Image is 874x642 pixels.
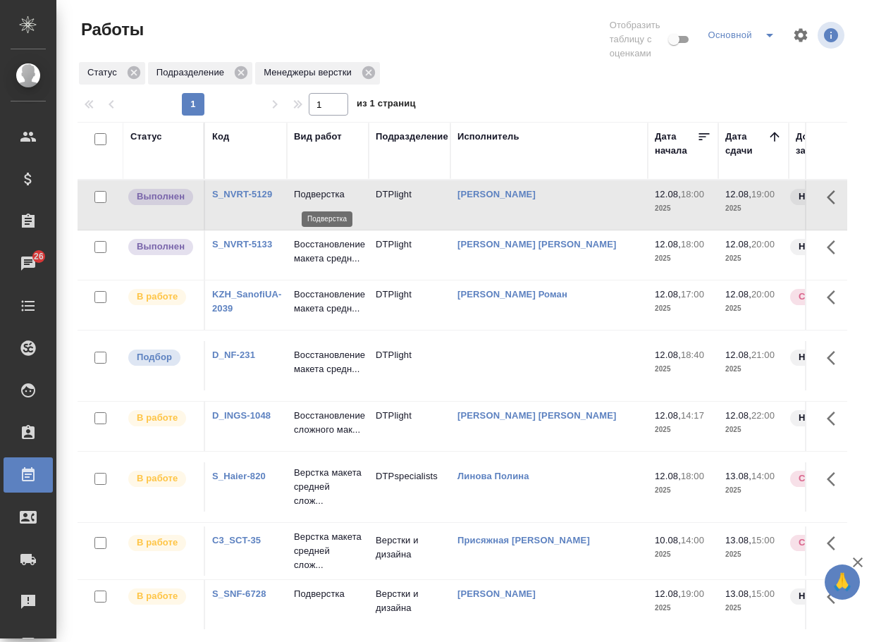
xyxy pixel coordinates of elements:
p: Срочный [799,471,841,486]
p: Нормальный [799,411,859,425]
a: Присяжная [PERSON_NAME] [457,535,590,545]
td: Верстки и дизайна [369,580,450,629]
button: 🙏 [825,564,860,600]
p: 12.08, [655,588,681,599]
td: DTPlight [369,280,450,330]
p: Верстка макета средней слож... [294,466,362,508]
a: [PERSON_NAME] [PERSON_NAME] [457,410,617,421]
p: 2025 [725,601,782,615]
p: 2025 [655,362,711,376]
button: Здесь прячутся важные кнопки [818,402,852,436]
p: 12.08, [655,350,681,360]
p: 2025 [725,202,782,216]
td: DTPlight [369,180,450,230]
p: 20:00 [751,239,775,249]
div: Менеджеры верстки [255,62,380,85]
button: Здесь прячутся важные кнопки [818,462,852,496]
p: Нормальный [799,589,859,603]
p: 12.08, [655,289,681,300]
div: Доп. статус заказа [796,130,870,158]
p: 12.08, [655,471,681,481]
div: Статус [79,62,145,85]
div: Подразделение [376,130,448,144]
p: 14:17 [681,410,704,421]
p: Подверстка [294,187,362,202]
p: 12.08, [725,350,751,360]
td: DTPlight [369,341,450,390]
div: Исполнитель выполняет работу [127,469,197,488]
p: Восстановление сложного мак... [294,409,362,437]
a: [PERSON_NAME] [PERSON_NAME] [457,239,617,249]
button: Здесь прячутся важные кнопки [818,280,852,314]
p: Выполнен [137,240,185,254]
p: Подразделение [156,66,229,80]
p: 22:00 [751,410,775,421]
p: 12.08, [725,289,751,300]
td: Верстки и дизайна [369,526,450,576]
p: Восстановление макета средн... [294,237,362,266]
div: Исполнитель выполняет работу [127,288,197,307]
p: 18:00 [681,239,704,249]
p: 2025 [725,362,782,376]
p: 20:00 [751,289,775,300]
div: Исполнитель [457,130,519,144]
button: Здесь прячутся важные кнопки [818,180,852,214]
p: Статус [87,66,122,80]
p: Выполнен [137,190,185,204]
a: S_Haier-820 [212,471,266,481]
p: 15:00 [751,535,775,545]
p: 18:40 [681,350,704,360]
p: Срочный [799,536,841,550]
p: Восстановление макета средн... [294,348,362,376]
p: 12.08, [655,189,681,199]
p: В работе [137,589,178,603]
p: Нормальный [799,240,859,254]
p: 14:00 [681,535,704,545]
p: 18:00 [681,189,704,199]
p: 2025 [655,302,711,316]
button: Здесь прячутся важные кнопки [818,526,852,560]
p: Верстка макета средней слож... [294,530,362,572]
p: 17:00 [681,289,704,300]
p: 2025 [655,423,711,437]
a: [PERSON_NAME] [457,588,536,599]
a: D_INGS-1048 [212,410,271,421]
p: 2025 [655,548,711,562]
div: Вид работ [294,130,342,144]
p: 12.08, [725,410,751,421]
p: В работе [137,471,178,486]
div: Исполнитель выполняет работу [127,533,197,553]
p: 21:00 [751,350,775,360]
p: 13.08, [725,535,751,545]
p: 10.08, [655,535,681,545]
p: Нормальный [799,190,859,204]
p: Подверстка [294,587,362,601]
span: 🙏 [830,567,854,597]
p: 2025 [655,252,711,266]
button: Здесь прячутся важные кнопки [818,341,852,375]
span: из 1 страниц [357,95,416,116]
span: Работы [78,18,144,41]
a: S_NVRT-5129 [212,189,272,199]
p: 19:00 [681,588,704,599]
span: 26 [25,249,52,264]
p: 2025 [655,483,711,498]
a: KZH_SanofiUA-2039 [212,289,282,314]
p: 15:00 [751,588,775,599]
div: split button [704,24,784,47]
span: Отобразить таблицу с оценками [610,18,666,61]
p: Менеджеры верстки [264,66,357,80]
td: DTPlight [369,230,450,280]
div: Статус [130,130,162,144]
button: Здесь прячутся важные кнопки [818,230,852,264]
div: Подразделение [148,62,252,85]
p: 18:00 [681,471,704,481]
p: Срочный [799,290,841,304]
div: Исполнитель завершил работу [127,237,197,257]
p: В работе [137,536,178,550]
p: 12.08, [725,189,751,199]
div: Код [212,130,229,144]
p: Подбор [137,350,172,364]
div: Исполнитель выполняет работу [127,409,197,428]
a: C3_SCT-35 [212,535,261,545]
